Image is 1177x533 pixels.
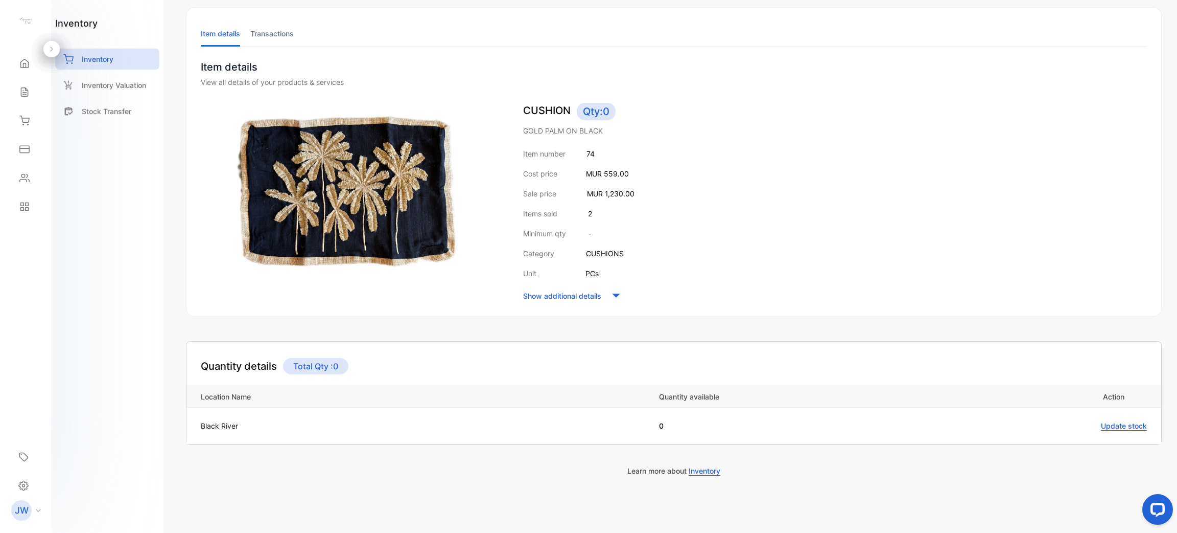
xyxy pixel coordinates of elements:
p: Cost price [523,168,557,179]
p: Action [938,390,1124,402]
p: Sale price [523,188,556,199]
p: Inventory Valuation [82,80,146,91]
p: - [588,228,591,239]
p: Total Qty : 0 [283,358,348,374]
p: 0 [659,420,924,431]
p: CUSHION [523,103,1147,120]
a: Inventory [55,49,159,70]
p: Black River [201,420,238,431]
p: Quantity available [659,390,924,402]
p: 2 [588,208,592,219]
img: logo [18,13,33,29]
p: JW [15,504,29,517]
iframe: LiveChat chat widget [1134,490,1177,533]
p: PCs [585,268,599,279]
p: Unit [523,268,536,279]
h1: inventory [55,16,98,30]
p: Item number [523,148,566,159]
p: Minimum qty [523,228,566,239]
p: Location Name [201,390,648,402]
h4: Quantity details [201,359,277,374]
span: MUR 559.00 [586,169,629,178]
a: Stock Transfer [55,101,159,122]
p: CUSHIONS [586,248,624,259]
p: Learn more about [186,465,1162,476]
span: Qty: 0 [577,103,616,120]
p: Category [523,248,554,259]
li: Item details [201,20,240,47]
li: Transactions [250,20,294,47]
p: Inventory [82,54,113,64]
p: Show additional details [523,291,601,301]
span: MUR 1,230.00 [587,189,634,198]
span: Inventory [689,467,720,476]
span: Update stock [1101,421,1147,431]
p: Item details [201,59,1147,75]
p: 74 [586,148,595,159]
p: GOLD PALM ON BLACK [523,125,1147,136]
p: Items sold [523,208,557,219]
img: item [201,103,503,273]
a: Inventory Valuation [55,75,159,96]
div: View all details of your products & services [201,77,1147,87]
p: Stock Transfer [82,106,131,117]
